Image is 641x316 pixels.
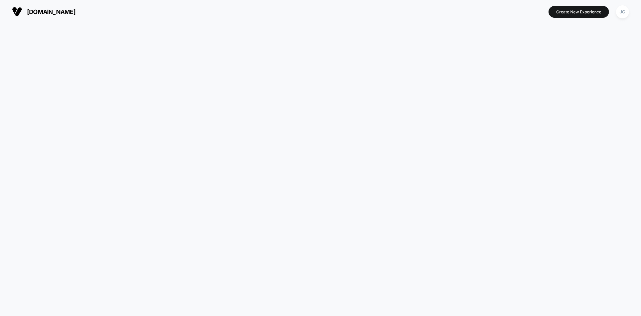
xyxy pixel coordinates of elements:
span: [DOMAIN_NAME] [27,8,75,15]
button: Create New Experience [549,6,609,18]
div: JC [616,5,629,18]
img: Visually logo [12,7,22,17]
button: JC [614,5,631,19]
button: [DOMAIN_NAME] [10,6,77,17]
